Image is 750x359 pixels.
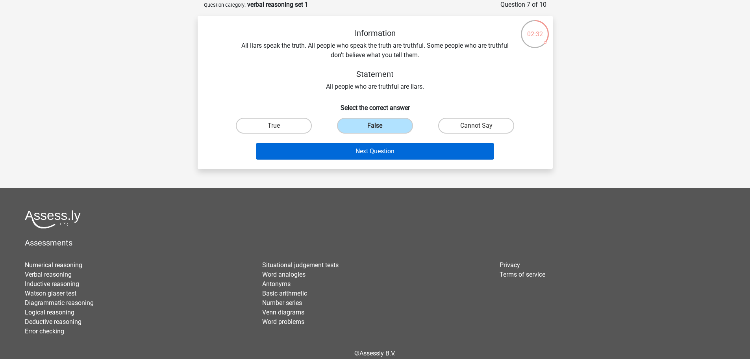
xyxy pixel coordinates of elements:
a: Situational judgement tests [262,261,339,269]
a: Logical reasoning [25,309,74,316]
a: Inductive reasoning [25,280,79,288]
strong: verbal reasoning set 1 [247,1,308,8]
a: Number series [262,299,302,307]
a: Watson glaser test [25,290,76,297]
h5: Information [235,28,515,38]
label: False [337,118,413,134]
a: Word problems [262,318,304,326]
a: Antonyms [262,280,291,288]
label: True [236,118,312,134]
a: Word analogies [262,271,306,278]
div: All liars speak the truth. All people who speak the truth are truthful. Some people who are truth... [210,28,540,91]
div: 02:32 [520,19,550,39]
small: Question category: [204,2,246,8]
a: Error checking [25,327,64,335]
label: Cannot Say [438,118,514,134]
a: Verbal reasoning [25,271,72,278]
a: Privacy [500,261,520,269]
a: Numerical reasoning [25,261,82,269]
button: Next Question [256,143,494,160]
img: Assessly logo [25,210,81,229]
a: Diagrammatic reasoning [25,299,94,307]
a: Assessly B.V. [359,350,396,357]
a: Terms of service [500,271,545,278]
a: Venn diagrams [262,309,304,316]
h5: Assessments [25,238,725,247]
h6: Select the correct answer [210,98,540,112]
a: Deductive reasoning [25,318,81,326]
a: Basic arithmetic [262,290,307,297]
h5: Statement [235,69,515,79]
